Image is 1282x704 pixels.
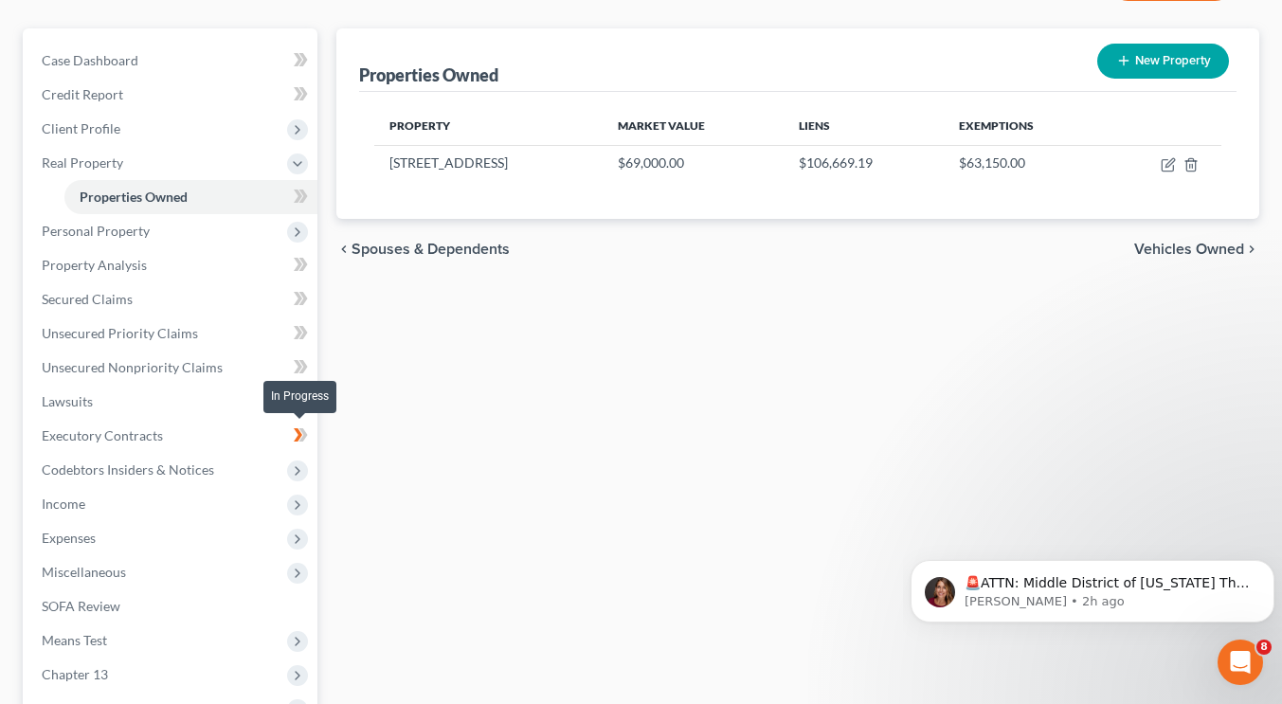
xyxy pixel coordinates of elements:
th: Property [374,107,603,145]
span: Credit Report [42,86,123,102]
button: Vehicles Owned chevron_right [1134,242,1259,257]
span: Secured Claims [42,291,133,307]
span: Chapter 13 [42,666,108,682]
th: Liens [784,107,944,145]
span: Income [42,496,85,512]
iframe: Intercom notifications message [903,520,1282,653]
span: Unsecured Nonpriority Claims [42,359,223,375]
td: [STREET_ADDRESS] [374,145,603,181]
td: $69,000.00 [603,145,783,181]
span: Personal Property [42,223,150,239]
a: Property Analysis [27,248,317,282]
button: chevron_left Spouses & Dependents [336,242,510,257]
td: $106,669.19 [784,145,944,181]
span: Lawsuits [42,393,93,409]
th: Exemptions [944,107,1105,145]
i: chevron_left [336,242,352,257]
span: Unsecured Priority Claims [42,325,198,341]
a: Credit Report [27,78,317,112]
span: Means Test [42,632,107,648]
a: Unsecured Priority Claims [27,316,317,351]
span: Properties Owned [80,189,188,205]
span: Executory Contracts [42,427,163,443]
a: Executory Contracts [27,419,317,453]
span: SOFA Review [42,598,120,614]
a: SOFA Review [27,589,317,623]
td: $63,150.00 [944,145,1105,181]
span: Codebtors Insiders & Notices [42,461,214,478]
a: Unsecured Nonpriority Claims [27,351,317,385]
th: Market Value [603,107,783,145]
span: Vehicles Owned [1134,242,1244,257]
div: In Progress [263,381,336,412]
span: Client Profile [42,120,120,136]
span: Property Analysis [42,257,147,273]
span: 8 [1256,640,1272,655]
span: Case Dashboard [42,52,138,68]
a: Properties Owned [64,180,317,214]
span: Real Property [42,154,123,171]
a: Secured Claims [27,282,317,316]
a: Lawsuits [27,385,317,419]
span: Expenses [42,530,96,546]
iframe: Intercom live chat [1218,640,1263,685]
span: Spouses & Dependents [352,242,510,257]
i: chevron_right [1244,242,1259,257]
span: Miscellaneous [42,564,126,580]
div: Properties Owned [359,63,498,86]
button: New Property [1097,44,1229,79]
a: Case Dashboard [27,44,317,78]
